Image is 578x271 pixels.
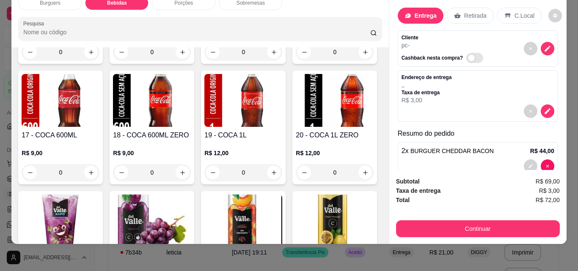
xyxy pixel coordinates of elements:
button: decrease-product-quantity [541,104,554,118]
button: decrease-product-quantity [524,159,537,173]
p: Entrega [415,11,437,20]
button: increase-product-quantity [358,166,372,179]
img: product-image [296,74,374,127]
p: Retirada [464,11,487,20]
span: BURGUER CHEDDAR BACON [410,148,494,154]
p: C.Local [515,11,534,20]
h4: 18 - COCA 600ML ZERO [113,130,191,140]
button: decrease-product-quantity [524,104,537,118]
h4: 19 - COCA 1L [204,130,282,140]
button: increase-product-quantity [267,166,281,179]
img: product-image [22,194,99,247]
p: R$ 12,00 [296,149,374,157]
button: increase-product-quantity [176,45,189,59]
p: Taxa de entrega [402,89,452,96]
button: decrease-product-quantity [23,45,37,59]
label: Automatic updates [466,53,487,63]
p: Cliente [402,34,487,41]
button: decrease-product-quantity [548,9,562,22]
p: R$ 3,00 [402,96,452,104]
p: Endereço de entrega [402,74,452,81]
button: decrease-product-quantity [115,45,128,59]
button: decrease-product-quantity [524,42,537,55]
button: Continuar [396,220,560,237]
p: R$ 9,00 [22,149,99,157]
button: increase-product-quantity [84,45,98,59]
img: product-image [296,194,374,247]
img: product-image [204,194,282,247]
button: increase-product-quantity [267,45,281,59]
img: product-image [204,74,282,127]
button: increase-product-quantity [176,166,189,179]
button: decrease-product-quantity [297,45,311,59]
strong: Subtotal [396,178,420,185]
button: decrease-product-quantity [541,42,554,55]
h4: 20 - COCA 1L ZERO [296,130,374,140]
button: decrease-product-quantity [206,45,220,59]
button: decrease-product-quantity [297,166,311,179]
h4: 17 - COCA 600ML [22,130,99,140]
img: product-image [22,74,99,127]
button: increase-product-quantity [358,45,372,59]
p: 2 x [402,146,494,156]
span: R$ 69,00 [536,177,560,186]
p: pc - [402,41,487,49]
input: Pesquisa [23,28,370,36]
p: R$ 9,00 [113,149,191,157]
p: R$ 44,00 [530,147,554,155]
button: decrease-product-quantity [541,159,554,173]
img: product-image [113,194,191,247]
button: increase-product-quantity [84,166,98,179]
p: , , [402,81,452,89]
label: Pesquisa [23,20,47,27]
strong: Taxa de entrega [396,187,441,194]
button: decrease-product-quantity [23,166,37,179]
button: decrease-product-quantity [115,166,128,179]
img: product-image [113,74,191,127]
strong: Total [396,197,410,203]
p: R$ 12,00 [204,149,282,157]
p: Cashback nesta compra? [402,55,463,61]
button: decrease-product-quantity [206,166,220,179]
p: Resumo do pedido [398,129,558,139]
span: R$ 3,00 [539,186,560,195]
span: R$ 72,00 [536,195,560,205]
